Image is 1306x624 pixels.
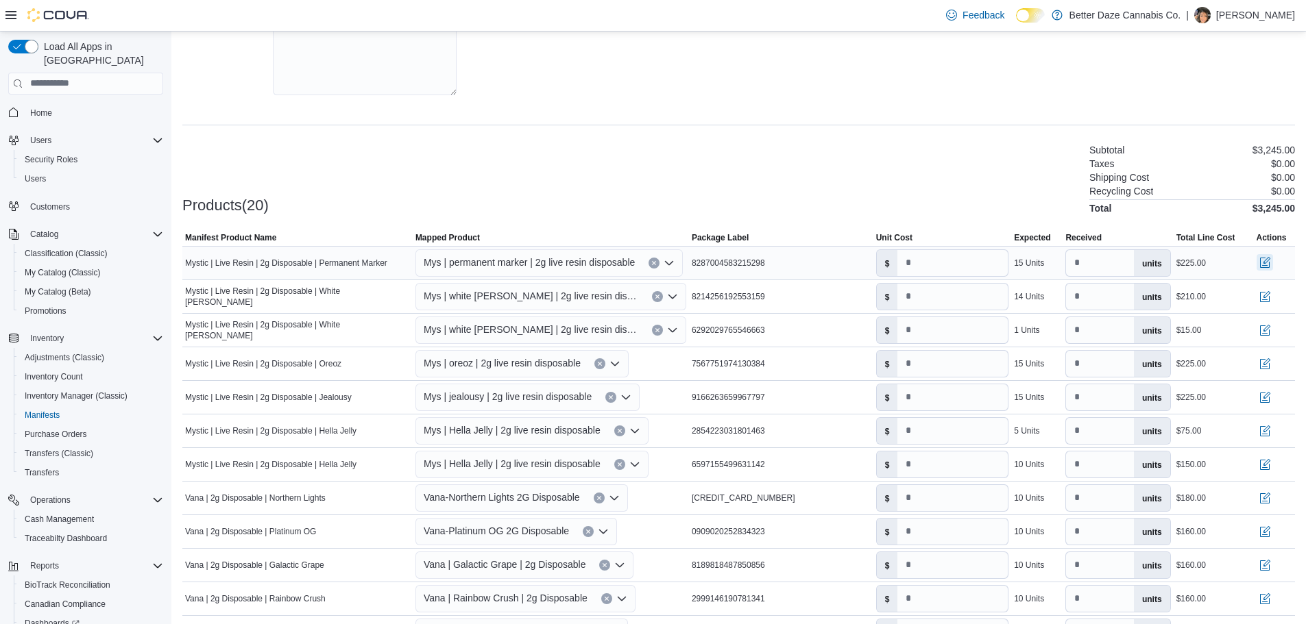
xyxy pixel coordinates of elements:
[25,104,163,121] span: Home
[19,530,112,547] a: Traceabilty Dashboard
[19,445,99,462] a: Transfers (Classic)
[14,367,169,386] button: Inventory Count
[1134,586,1170,612] label: units
[1089,145,1124,155] h6: Subtotal
[185,560,324,571] span: Vana | 2g Disposable | Galactic Grape
[14,263,169,282] button: My Catalog (Classic)
[424,556,586,573] span: Vana | Galactic Grape | 2g Disposable
[1014,358,1044,369] div: 15 Units
[25,467,59,478] span: Transfers
[19,464,64,481] a: Transfers
[14,595,169,614] button: Canadian Compliance
[30,201,70,212] span: Customers
[1134,552,1170,578] label: units
[1069,7,1181,23] p: Better Daze Cannabis Co.
[1134,485,1170,511] label: units
[605,392,616,403] button: Clear input
[667,291,678,302] button: Open list of options
[424,254,635,271] span: Mys | permanent marker | 2g live resin disposable
[877,586,898,612] label: $
[25,226,64,242] button: Catalog
[19,596,111,612] a: Canadian Compliance
[609,492,620,503] button: Open list of options
[1014,325,1039,336] div: 1 Units
[14,463,169,482] button: Transfers
[1016,8,1045,23] input: Dark Mode
[1176,560,1206,571] div: $160.00
[25,305,66,316] span: Promotions
[614,459,625,470] button: Clear input
[601,593,612,604] button: Clear input
[877,552,898,578] label: $
[25,173,46,184] span: Users
[1014,232,1050,243] span: Expected
[1134,250,1170,276] label: units
[877,418,898,444] label: $
[667,325,678,336] button: Open list of options
[185,392,352,403] span: Mystic | Live Resin | 2g Disposable | Jealousy
[692,258,765,269] span: 8287004583215298
[594,492,605,503] button: Clear input
[19,445,163,462] span: Transfers (Classic)
[14,169,169,188] button: Users
[963,8,1004,22] span: Feedback
[1253,203,1295,214] h4: $3,245.00
[1089,158,1115,169] h6: Taxes
[19,426,163,442] span: Purchase Orders
[594,358,605,369] button: Clear input
[19,388,133,404] a: Inventory Manager (Classic)
[1014,392,1044,403] div: 15 Units
[1176,325,1202,336] div: $15.00
[30,108,52,118] span: Home
[19,530,163,547] span: Traceabilty Dashboard
[30,495,71,506] span: Operations
[19,284,163,300] span: My Catalog (Beta)
[664,258,675,269] button: Open list of options
[629,459,640,470] button: Open list of options
[25,286,91,297] span: My Catalog (Beta)
[19,407,65,423] a: Manifests
[1014,258,1044,269] div: 15 Units
[19,369,163,385] span: Inventory Count
[649,258,660,269] button: Clear input
[19,369,88,385] a: Inventory Count
[1014,291,1044,302] div: 14 Units
[185,526,316,537] span: Vana | 2g Disposable | Platinum OG
[652,291,663,302] button: Clear input
[25,558,64,574] button: Reports
[1089,172,1149,183] h6: Shipping Cost
[877,317,898,343] label: $
[1176,593,1206,604] div: $160.00
[692,459,765,470] span: 6597155499631142
[185,425,356,436] span: Mystic | Live Resin | 2g Disposable | Hella Jelly
[30,333,64,344] span: Inventory
[14,425,169,444] button: Purchase Orders
[1176,232,1235,243] span: Total Line Cost
[185,286,410,308] span: Mystic | Live Resin | 2g Disposable | White [PERSON_NAME]
[692,560,765,571] span: 8189818487850856
[19,303,163,319] span: Promotions
[415,232,480,243] span: Mapped Product
[25,599,106,610] span: Canadian Compliance
[19,245,163,262] span: Classification (Classic)
[25,410,60,421] span: Manifests
[1089,203,1111,214] h4: Total
[14,529,169,548] button: Traceabilty Dashboard
[1176,258,1206,269] div: $225.00
[1176,392,1206,403] div: $225.00
[30,560,59,571] span: Reports
[14,405,169,425] button: Manifests
[14,510,169,529] button: Cash Management
[877,485,898,511] label: $
[19,303,72,319] a: Promotions
[14,282,169,301] button: My Catalog (Beta)
[1134,351,1170,377] label: units
[19,264,106,281] a: My Catalog (Classic)
[877,519,898,545] label: $
[877,250,898,276] label: $
[876,232,912,243] span: Unit Cost
[1216,7,1295,23] p: [PERSON_NAME]
[25,533,107,544] span: Traceabilty Dashboard
[19,349,110,366] a: Adjustments (Classic)
[692,232,749,243] span: Package Label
